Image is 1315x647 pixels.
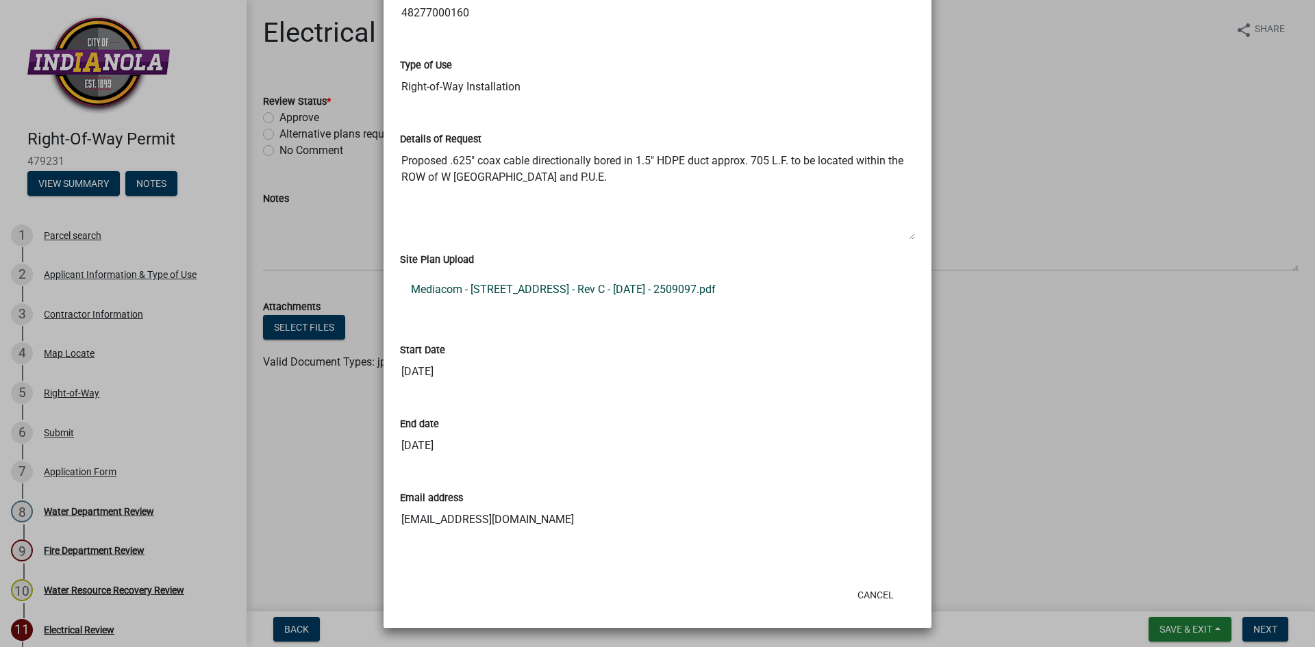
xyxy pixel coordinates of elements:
label: Start Date [400,346,445,355]
label: Details of Request [400,135,481,144]
label: Type of Use [400,61,452,71]
label: Email address [400,494,463,503]
button: Cancel [847,583,905,607]
a: Mediacom - [STREET_ADDRESS] - Rev C - [DATE] - 2509097.pdf [400,273,915,306]
label: End date [400,420,439,429]
textarea: Proposed .625" coax cable directionally bored in 1.5" HDPE duct approx. 705 L.F. to be located wi... [400,147,915,240]
label: Site Plan Upload [400,255,474,265]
